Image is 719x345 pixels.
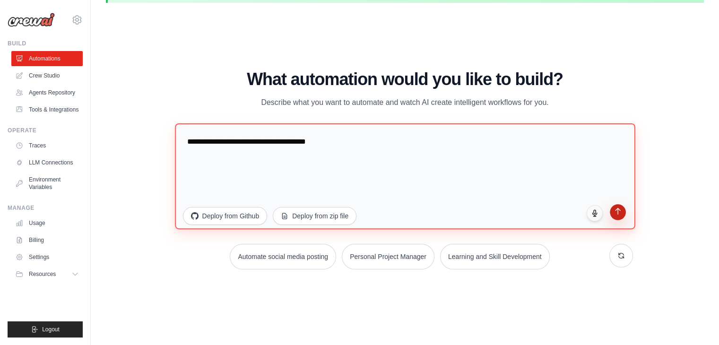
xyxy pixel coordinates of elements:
a: Agents Repository [11,85,83,100]
span: Logout [42,326,60,333]
button: Deploy from Github [183,207,268,225]
button: Personal Project Manager [342,244,434,269]
a: LLM Connections [11,155,83,170]
p: Describe what you want to automate and watch AI create intelligent workflows for you. [246,96,564,109]
span: Resources [29,270,56,278]
div: Build [8,40,83,47]
button: Deploy from zip file [273,207,356,225]
div: Operate [8,127,83,134]
a: Crew Studio [11,68,83,83]
a: Settings [11,250,83,265]
button: Learning and Skill Development [440,244,550,269]
button: Logout [8,321,83,337]
h1: What automation would you like to build? [177,70,633,89]
button: Resources [11,267,83,282]
a: Environment Variables [11,172,83,195]
div: Manage [8,204,83,212]
a: Traces [11,138,83,153]
a: Tools & Integrations [11,102,83,117]
button: Automate social media posting [230,244,336,269]
a: Billing [11,233,83,248]
img: Logo [8,13,55,27]
a: Automations [11,51,83,66]
a: Usage [11,216,83,231]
